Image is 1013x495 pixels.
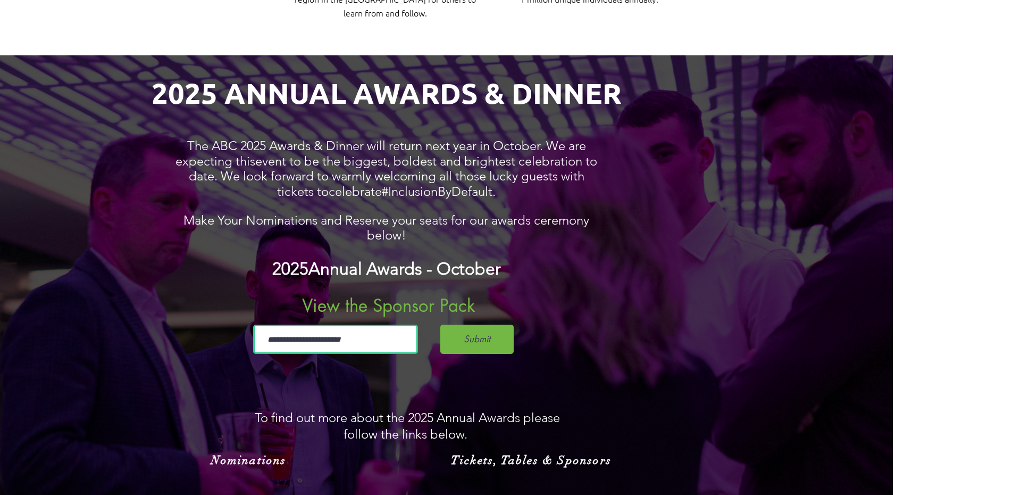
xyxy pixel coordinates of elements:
span: Tickets, Tables & Sponsors [451,453,612,467]
span: Nominations [211,453,286,467]
span: Submit [464,333,490,346]
span: Annual Awards - October [308,259,501,279]
span: The ABC 2025 Awards & Dinner will return next year in October. We are expecting this [175,138,586,169]
span: To find out more about the 2025 Annual Awards please follow the links below. [255,410,560,442]
span: We look forward to warmly welcoming all those lucky guests with tickets to [221,168,584,199]
span: View the Sponsor Pack [302,294,475,317]
span: 2025 ANNUAL AWARDS & DINNER [152,75,622,111]
button: Submit [440,325,514,354]
span: #InclusionByDefault. [382,184,496,199]
span: event to be the biggest, boldest and brightest celebration to date. [189,153,598,184]
span: Make Your Nominations and Reserve your seats for our awards ceremony below! [183,212,589,243]
span: 2025 [272,259,308,279]
span: celebrate [329,184,382,199]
